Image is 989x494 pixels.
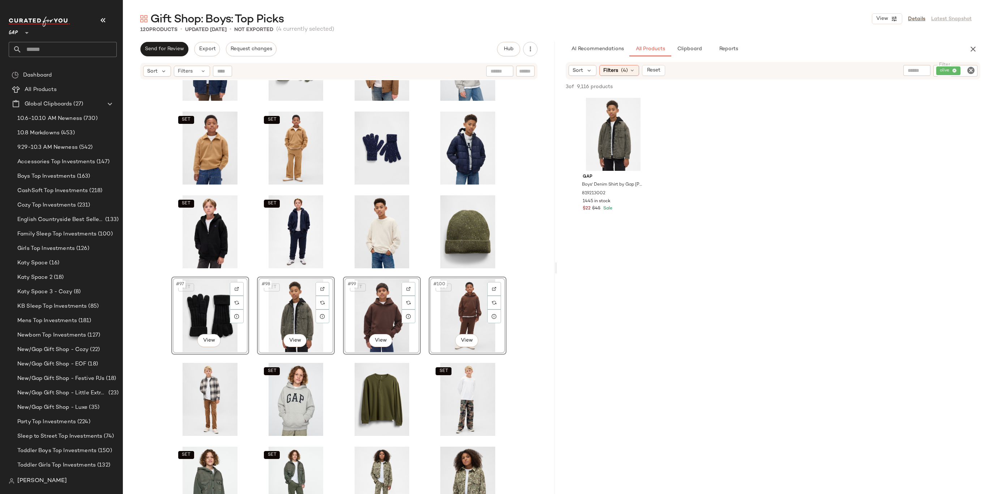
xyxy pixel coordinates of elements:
[17,389,107,397] span: New/Gap Gift Shop - Little Extras
[75,244,89,253] span: (126)
[78,143,93,152] span: (542)
[719,46,738,52] span: Reports
[181,285,190,290] span: SET
[72,288,81,296] span: (8)
[431,112,504,185] img: cn59868255.jpg
[374,338,387,343] span: View
[350,283,366,291] button: SET
[492,287,496,291] img: svg%3e
[267,285,277,290] span: SET
[267,369,277,374] span: SET
[76,172,90,181] span: (163)
[77,317,91,325] span: (181)
[82,114,98,123] span: (730)
[592,205,600,212] span: $45
[150,12,284,27] span: Gift Shop: Boys: Top Picks
[406,287,411,291] img: svg%3e
[178,451,194,459] button: SET
[17,346,89,354] span: New/Gap Gift Shop - Cozy
[283,334,307,347] button: View
[17,447,97,455] span: Toddler Boys Top Investments
[140,15,147,22] img: svg%3e
[17,259,48,267] span: Katy Space
[461,338,473,343] span: View
[17,403,87,412] span: New/Gap Gift Shop - Luxe
[17,244,75,253] span: Girls Top Investments
[226,42,277,56] button: Request changes
[230,25,231,34] span: •
[406,300,411,305] img: svg%3e
[583,198,611,205] span: 1445 in stock
[102,432,114,441] span: (74)
[17,143,78,152] span: 9.29-10.3 AM Newness
[642,65,665,76] button: Reset
[60,129,75,137] span: (453)
[140,26,177,34] div: Products
[174,112,247,185] img: cn59978116.jpg
[180,25,182,34] span: •
[175,281,185,288] span: #97
[17,129,60,137] span: 10.8 Markdowns
[23,71,52,79] span: Dashboard
[17,302,87,311] span: KB Sleep Top Investments
[17,418,76,426] span: Party Top Investments
[198,46,215,52] span: Export
[9,478,14,484] img: svg%3e
[635,46,665,52] span: All Products
[48,259,59,267] span: (16)
[178,68,193,75] span: Filters
[492,300,496,305] img: svg%3e
[104,374,116,383] span: (18)
[504,46,514,52] span: Hub
[107,389,119,397] span: (23)
[320,300,325,305] img: svg%3e
[235,287,239,291] img: svg%3e
[455,334,478,347] button: View
[346,363,418,436] img: cn60051360.jpg
[17,331,86,339] span: Newborn Top Investments
[17,230,97,238] span: Family Sleep Top Investments
[583,174,644,180] span: Gap
[17,273,52,282] span: Katy Space 2
[353,285,362,290] span: SET
[25,86,57,94] span: All Products
[17,360,86,368] span: New/Gap Gift Shop - EOF
[17,317,77,325] span: Mens Top Investments
[235,300,239,305] img: svg%3e
[104,216,119,224] span: (133)
[267,452,277,458] span: SET
[145,46,184,52] span: Send for Review
[185,26,227,34] p: updated [DATE]
[181,452,190,458] span: SET
[17,201,76,209] span: Cozy Top Investments
[95,158,110,166] span: (147)
[17,288,72,296] span: Katy Space 3 - Cozy
[908,15,925,23] a: Details
[346,195,418,268] img: cn60383851.jpg
[276,25,334,34] span: (4 currently selected)
[602,206,612,211] span: Sale
[17,216,104,224] span: English Countryside Best Sellers 9.28-10.4
[181,201,190,206] span: SET
[346,279,418,352] img: cn60447899.jpg
[260,112,332,185] img: cn60449250.jpg
[87,403,99,412] span: (35)
[178,200,194,208] button: SET
[87,302,99,311] span: (85)
[267,201,277,206] span: SET
[436,367,451,375] button: SET
[25,100,72,108] span: Global Clipboards
[289,338,301,343] span: View
[17,172,76,181] span: Boys Top Investments
[566,83,574,91] span: 3 of
[97,230,113,238] span: (100)
[89,346,100,354] span: (22)
[96,461,110,469] span: (132)
[646,68,660,73] span: Reset
[582,190,605,197] span: 819213002
[346,112,418,185] img: cn60051333.jpg
[497,42,520,56] button: Hub
[439,369,448,374] span: SET
[86,331,100,339] span: (127)
[261,281,271,288] span: #98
